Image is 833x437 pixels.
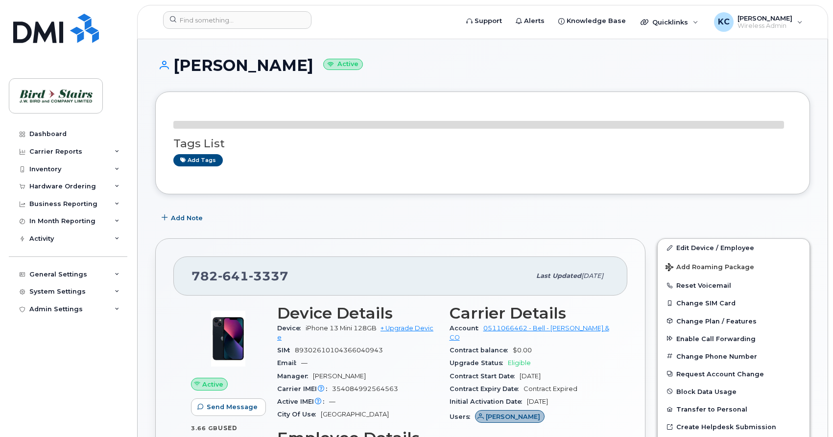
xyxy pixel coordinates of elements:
[658,312,809,330] button: Change Plan / Features
[658,330,809,347] button: Enable Call Forwarding
[581,272,603,279] span: [DATE]
[277,398,329,405] span: Active IMEI
[450,413,475,420] span: Users
[171,213,203,223] span: Add Note
[536,272,581,279] span: Last updated
[277,324,306,332] span: Device
[524,385,577,392] span: Contract Expired
[676,335,756,342] span: Enable Call Forwarding
[321,411,389,418] span: [GEOGRAPHIC_DATA]
[155,57,810,74] h1: [PERSON_NAME]
[277,346,295,354] span: SIM
[323,59,363,70] small: Active
[450,398,527,405] span: Initial Activation Date
[658,239,809,256] a: Edit Device / Employee
[658,365,809,383] button: Request Account Change
[191,425,218,432] span: 3.66 GB
[513,346,532,354] span: $0.00
[173,138,792,150] h3: Tags List
[173,154,223,166] a: Add tags
[450,385,524,392] span: Contract Expiry Date
[450,372,520,380] span: Contract Start Date
[191,269,288,283] span: 782
[658,400,809,418] button: Transfer to Personal
[277,324,433,341] a: + Upgrade Device
[306,324,377,332] span: iPhone 13 Mini 128GB
[202,380,223,389] span: Active
[450,359,508,367] span: Upgrade Status
[508,359,531,367] span: Eligible
[277,385,332,392] span: Carrier IMEI
[527,398,548,405] span: [DATE]
[475,413,545,420] a: [PERSON_NAME]
[277,359,301,367] span: Email
[666,263,754,273] span: Add Roaming Package
[450,304,610,322] h3: Carrier Details
[249,269,288,283] span: 3337
[277,372,313,380] span: Manager
[658,383,809,400] button: Block Data Usage
[520,372,541,380] span: [DATE]
[199,309,258,368] img: image20231002-3703462-iyyj4m.jpeg
[218,269,249,283] span: 641
[207,402,258,412] span: Send Message
[658,256,809,276] button: Add Roaming Package
[295,346,383,354] span: 89302610104366040943
[301,359,308,367] span: —
[658,347,809,365] button: Change Phone Number
[329,398,335,405] span: —
[218,424,238,432] span: used
[658,418,809,436] a: Create Helpdesk Submission
[155,209,211,227] button: Add Note
[676,317,757,324] span: Change Plan / Features
[486,412,540,421] span: [PERSON_NAME]
[277,304,438,322] h3: Device Details
[450,324,609,341] a: 0511066462 - Bell - [PERSON_NAME] & CO
[332,385,398,392] span: 354084992564563
[313,372,366,380] span: [PERSON_NAME]
[277,411,321,418] span: City Of Use
[191,398,266,416] button: Send Message
[450,346,513,354] span: Contract balance
[450,324,483,332] span: Account
[658,276,809,294] button: Reset Voicemail
[658,294,809,312] button: Change SIM Card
